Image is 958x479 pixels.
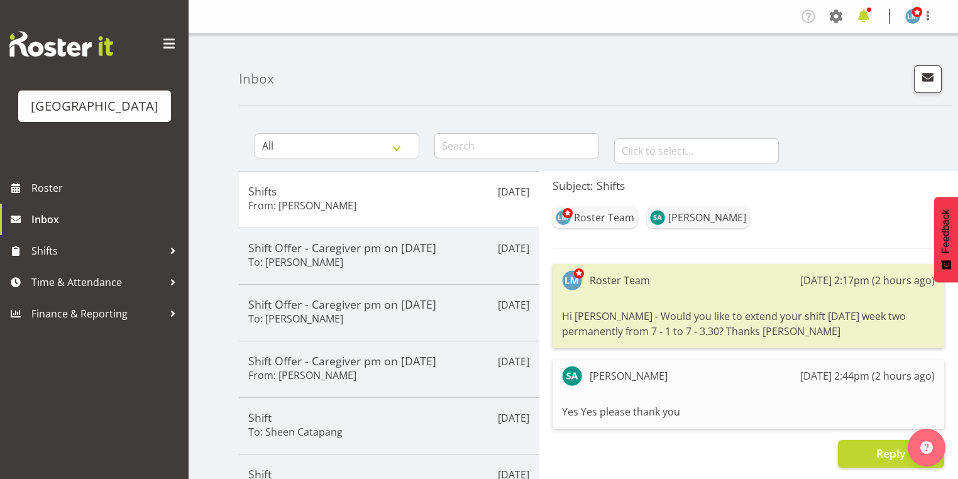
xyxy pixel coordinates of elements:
[940,209,952,253] span: Feedback
[239,72,274,86] h4: Inbox
[562,270,582,290] img: lesley-mckenzie127.jpg
[498,297,529,312] p: [DATE]
[905,9,920,24] img: lesley-mckenzie127.jpg
[590,273,650,288] div: Roster Team
[248,199,356,212] h6: From: [PERSON_NAME]
[650,210,665,225] img: samah-aboud11218.jpg
[31,304,163,323] span: Finance & Reporting
[498,410,529,426] p: [DATE]
[838,440,944,468] button: Reply
[800,368,935,383] div: [DATE] 2:44pm (2 hours ago)
[248,184,529,198] h5: Shifts
[248,256,343,268] h6: To: [PERSON_NAME]
[498,184,529,199] p: [DATE]
[248,312,343,325] h6: To: [PERSON_NAME]
[31,273,163,292] span: Time & Attendance
[248,410,529,424] h5: Shift
[31,210,182,229] span: Inbox
[574,210,634,225] div: Roster Team
[248,297,529,311] h5: Shift Offer - Caregiver pm on [DATE]
[434,133,599,158] input: Search
[800,273,935,288] div: [DATE] 2:17pm (2 hours ago)
[248,426,343,438] h6: To: Sheen Catapang
[668,210,746,225] div: [PERSON_NAME]
[31,97,158,116] div: [GEOGRAPHIC_DATA]
[498,241,529,256] p: [DATE]
[553,179,944,192] h5: Subject: Shifts
[614,138,779,163] input: Click to select...
[562,366,582,386] img: samah-aboud11218.jpg
[562,401,935,422] div: Yes Yes please thank you
[934,197,958,282] button: Feedback - Show survey
[248,369,356,382] h6: From: [PERSON_NAME]
[920,441,933,454] img: help-xxl-2.png
[562,306,935,342] div: Hi [PERSON_NAME] - Would you like to extend your shift [DATE] week two permanently from 7 - 1 to ...
[31,179,182,197] span: Roster
[248,241,529,255] h5: Shift Offer - Caregiver pm on [DATE]
[876,446,905,461] span: Reply
[498,354,529,369] p: [DATE]
[9,31,113,57] img: Rosterit website logo
[556,210,571,225] img: lesley-mckenzie127.jpg
[248,354,529,368] h5: Shift Offer - Caregiver pm on [DATE]
[31,241,163,260] span: Shifts
[590,368,668,383] div: [PERSON_NAME]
